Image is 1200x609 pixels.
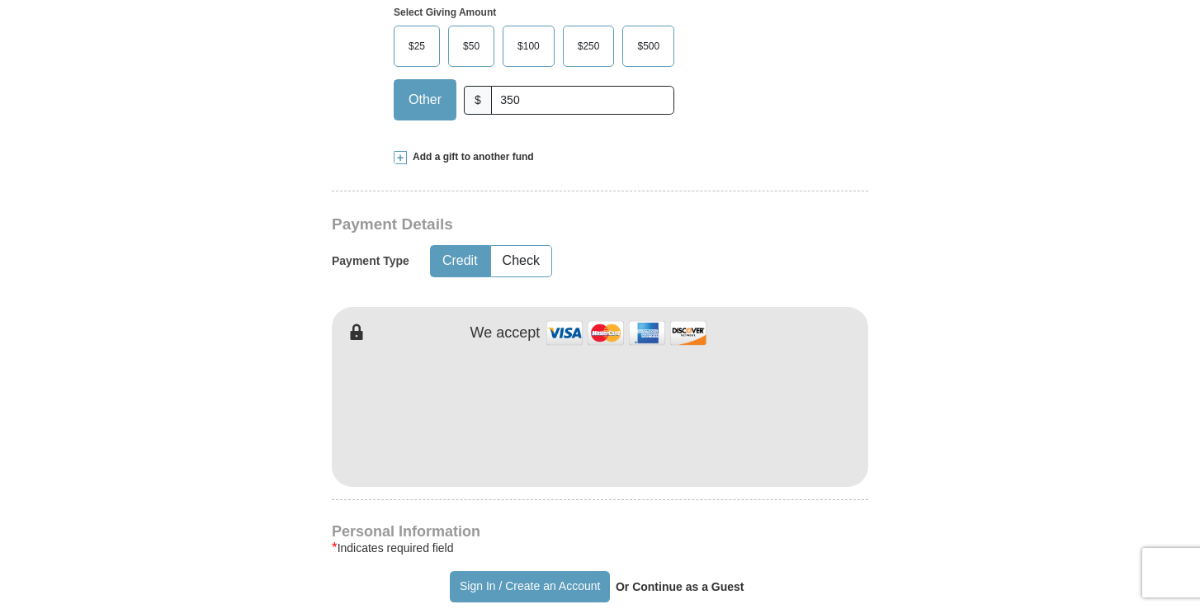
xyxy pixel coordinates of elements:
span: $ [464,86,492,115]
span: Add a gift to another fund [407,150,534,164]
input: Other Amount [491,86,674,115]
img: credit cards accepted [544,315,709,351]
span: $500 [629,34,668,59]
span: $100 [509,34,548,59]
span: $50 [455,34,488,59]
span: Other [400,87,450,112]
strong: Select Giving Amount [394,7,496,18]
span: $25 [400,34,433,59]
h4: We accept [470,324,541,342]
h5: Payment Type [332,254,409,268]
h4: Personal Information [332,525,868,538]
div: Indicates required field [332,538,868,558]
button: Sign In / Create an Account [450,571,609,602]
h3: Payment Details [332,215,753,234]
button: Check [491,246,551,276]
button: Credit [431,246,489,276]
strong: Or Continue as a Guest [616,580,744,593]
span: $250 [569,34,608,59]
